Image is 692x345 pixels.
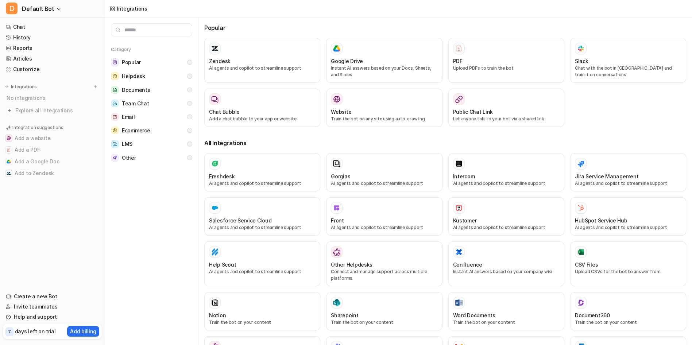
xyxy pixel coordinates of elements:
img: Salesforce Service Cloud [211,204,219,212]
span: LMS [122,140,132,148]
img: menu_add.svg [93,84,98,89]
p: Upload PDFs to train the bot [453,65,560,71]
img: expand menu [4,84,9,89]
button: ConfluenceConfluenceInstant AI answers based on your company wiki [448,241,564,286]
button: NotionNotionTrain the bot on your content [204,292,320,330]
span: Documents [122,86,150,94]
p: AI agents and copilot to streamline support [331,180,437,187]
h3: Freshdesk [209,172,235,180]
img: Other Helpdesks [333,248,340,256]
a: Customize [3,64,102,74]
button: Integrations [3,83,39,90]
h3: Gorgias [331,172,350,180]
p: AI agents and copilot to streamline support [331,224,437,231]
h3: All Integrations [204,139,686,147]
h3: Document360 [575,311,610,319]
button: HubSpot Service HubHubSpot Service HubAI agents and copilot to streamline support [570,197,686,236]
h3: Intercom [453,172,475,180]
h3: Jira Service Management [575,172,639,180]
img: Documents [111,86,119,94]
h3: HubSpot Service Hub [575,217,627,224]
p: Train the bot on any site using auto-crawling [331,116,437,122]
img: Slack [577,44,584,53]
button: Add a Google DocAdd a Google Doc [3,156,102,167]
h3: Notion [209,311,226,319]
img: Help Scout [211,248,219,256]
div: Integrations [117,5,147,12]
button: KustomerKustomerAI agents and copilot to streamline support [448,197,564,236]
a: Create a new Bot [3,291,102,302]
span: Default Bot [22,4,54,14]
button: CSV FilesCSV FilesUpload CSVs for the bot to answer from [570,241,686,286]
p: AI agents and copilot to streamline support [453,224,560,231]
h3: Google Drive [331,57,363,65]
p: Instant AI answers based on your company wiki [453,268,560,275]
h3: CSV Files [575,261,598,268]
img: Other [111,154,119,162]
span: Ecommerce [122,127,150,134]
button: DocumentsDocuments [111,83,192,97]
img: Kustomer [455,204,463,212]
span: Email [122,113,135,121]
a: History [3,32,102,43]
img: Helpdesk [111,72,119,80]
img: Add a website [7,136,11,140]
p: Upload CSVs for the bot to answer from [575,268,681,275]
h3: Confluence [453,261,482,268]
img: Ecommerce [111,127,119,134]
button: SlackSlackChat with the bot in [GEOGRAPHIC_DATA] and train it on conversations [570,38,686,83]
p: AI agents and copilot to streamline support [209,180,316,187]
img: LMS [111,140,119,148]
p: Train the bot on your content [453,319,560,326]
p: Add a chat bubble to your app or website [209,116,316,122]
a: Explore all integrations [3,105,102,116]
button: OtherOther [111,151,192,164]
button: Add a websiteAdd a website [3,132,102,144]
a: Help and support [3,312,102,322]
button: Chat BubbleAdd a chat bubble to your app or website [204,89,320,127]
h3: Sharepoint [331,311,358,319]
h3: Public Chat Link [453,108,493,116]
img: Front [333,204,340,212]
button: Team ChatTeam Chat [111,97,192,110]
p: AI agents and copilot to streamline support [575,180,681,187]
span: Other [122,154,136,162]
h3: Other Helpdesks [331,261,372,268]
h5: Category [111,47,192,53]
button: Jira Service ManagementAI agents and copilot to streamline support [570,153,686,191]
button: PDFPDFUpload PDFs to train the bot [448,38,564,83]
img: Email [111,113,119,121]
p: AI agents and copilot to streamline support [209,268,316,275]
button: LMSLMS [111,137,192,151]
a: Integrations [109,5,147,12]
p: Connect and manage support across multiple platforms. [331,268,437,282]
img: Google Drive [333,45,340,52]
img: Website [333,96,340,103]
button: Public Chat LinkLet anyone talk to your bot via a shared link [448,89,564,127]
a: Articles [3,54,102,64]
h3: Popular [204,23,686,32]
span: D [6,3,18,14]
h3: Chat Bubble [209,108,240,116]
img: Add a Google Doc [7,159,11,164]
button: Document360Document360Train the bot on your content [570,292,686,330]
p: 7 [8,329,11,335]
a: Chat [3,22,102,32]
p: Train the bot on your content [331,319,437,326]
p: Chat with the bot in [GEOGRAPHIC_DATA] and train it on conversations [575,65,681,78]
p: Train the bot on your content [575,319,681,326]
h3: Word Documents [453,311,495,319]
p: AI agents and copilot to streamline support [209,65,316,71]
p: AI agents and copilot to streamline support [209,224,316,231]
img: PDF [455,45,463,52]
a: Invite teammates [3,302,102,312]
p: Instant AI answers based on your Docs, Sheets, and Slides [331,65,437,78]
img: HubSpot Service Hub [577,204,584,212]
img: Team Chat [111,100,119,107]
h3: PDF [453,57,463,65]
button: EmailEmail [111,110,192,124]
button: WebsiteWebsiteTrain the bot on any site using auto-crawling [326,89,442,127]
h3: Kustomer [453,217,477,224]
h3: Help Scout [209,261,236,268]
button: Help ScoutHelp ScoutAI agents and copilot to streamline support [204,241,320,286]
